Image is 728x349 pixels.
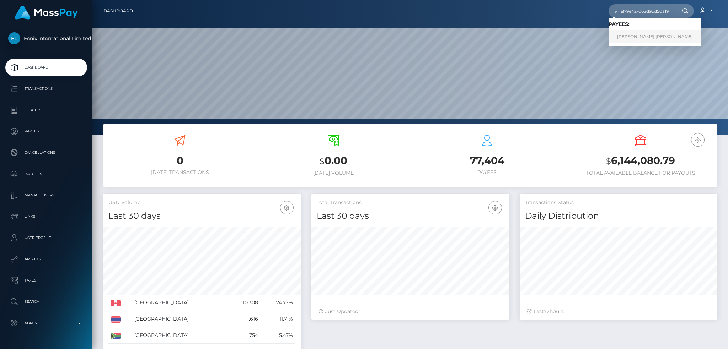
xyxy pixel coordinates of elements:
[527,308,710,315] div: Last hours
[8,318,84,328] p: Admin
[5,165,87,183] a: Batches
[5,35,87,42] span: Fenix International Limited
[5,186,87,204] a: Manage Users
[5,229,87,247] a: User Profile
[525,199,712,206] h5: Transactions Status
[261,295,295,311] td: 74.72%
[8,211,84,222] p: Links
[416,169,558,175] h6: Payees
[108,154,251,168] h3: 0
[132,295,227,311] td: [GEOGRAPHIC_DATA]
[262,170,405,176] h6: [DATE] Volume
[5,80,87,98] a: Transactions
[8,275,84,286] p: Taxes
[569,154,712,168] h3: 6,144,080.79
[5,314,87,332] a: Admin
[609,4,675,18] input: Search...
[108,169,251,175] h6: [DATE] Transactions
[8,296,84,307] p: Search
[318,308,502,315] div: Just Updated
[416,154,558,168] h3: 77,404
[8,190,84,201] p: Manage Users
[8,83,84,94] p: Transactions
[606,156,611,166] small: $
[8,126,84,137] p: Payees
[8,62,84,73] p: Dashboard
[228,327,261,344] td: 754
[108,199,295,206] h5: USD Volume
[108,210,295,222] h4: Last 30 days
[609,21,701,27] h6: Payees:
[111,316,121,323] img: TH.png
[5,272,87,289] a: Taxes
[15,6,78,20] img: MassPay Logo
[8,169,84,179] p: Batches
[8,147,84,158] p: Cancellations
[111,333,121,339] img: ZA.png
[544,308,550,315] span: 72
[228,311,261,327] td: 1,616
[317,210,504,222] h4: Last 30 days
[5,122,87,140] a: Payees
[320,156,325,166] small: $
[609,30,701,43] a: [PERSON_NAME] [PERSON_NAME]
[262,154,405,168] h3: 0.00
[261,327,295,344] td: 5.47%
[569,170,712,176] h6: Total Available Balance for Payouts
[8,32,20,44] img: Fenix International Limited
[8,254,84,265] p: API Keys
[132,327,227,344] td: [GEOGRAPHIC_DATA]
[8,105,84,115] p: Ledger
[8,233,84,243] p: User Profile
[317,199,504,206] h5: Total Transactions
[525,210,712,222] h4: Daily Distribution
[5,144,87,162] a: Cancellations
[5,208,87,225] a: Links
[5,59,87,76] a: Dashboard
[228,295,261,311] td: 10,308
[111,300,121,306] img: CA.png
[5,101,87,119] a: Ledger
[261,311,295,327] td: 11.71%
[5,250,87,268] a: API Keys
[132,311,227,327] td: [GEOGRAPHIC_DATA]
[5,293,87,311] a: Search
[103,4,133,18] a: Dashboard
